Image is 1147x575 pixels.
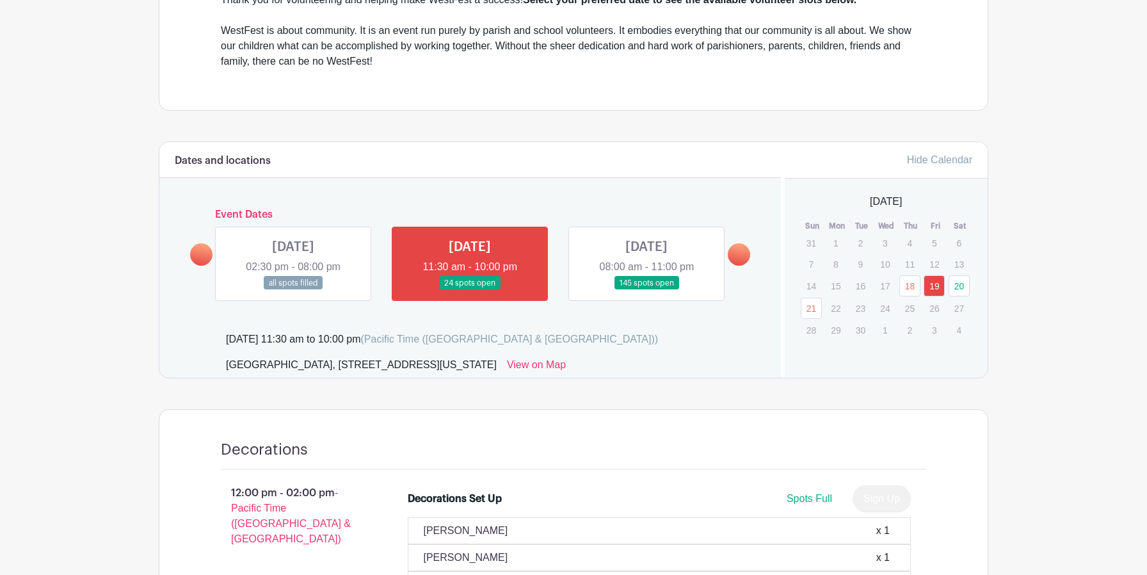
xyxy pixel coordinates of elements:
span: [DATE] [870,194,902,209]
p: 22 [825,298,846,318]
th: Thu [899,220,924,232]
p: 11 [899,254,920,274]
p: 6 [949,233,970,253]
p: 12 [924,254,945,274]
th: Sat [948,220,973,232]
p: 2 [899,320,920,340]
a: View on Map [507,357,566,378]
p: [PERSON_NAME] [424,550,508,565]
p: 23 [850,298,871,318]
p: 14 [801,276,822,296]
p: 27 [949,298,970,318]
p: 13 [949,254,970,274]
a: Hide Calendar [907,154,972,165]
h6: Dates and locations [175,155,271,167]
th: Fri [923,220,948,232]
a: 20 [949,275,970,296]
th: Wed [874,220,899,232]
div: x 1 [876,523,890,539]
p: 16 [850,276,871,296]
p: 10 [874,254,895,274]
p: 31 [801,233,822,253]
h4: Decorations [221,441,308,459]
p: 2 [850,233,871,253]
p: 3 [874,233,895,253]
span: (Pacific Time ([GEOGRAPHIC_DATA] & [GEOGRAPHIC_DATA])) [360,334,658,344]
p: 28 [801,320,822,340]
div: [GEOGRAPHIC_DATA], [STREET_ADDRESS][US_STATE] [226,357,497,378]
th: Sun [800,220,825,232]
div: [DATE] 11:30 am to 10:00 pm [226,332,658,347]
a: 21 [801,298,822,319]
p: 26 [924,298,945,318]
p: 8 [825,254,846,274]
p: 12:00 pm - 02:00 pm [200,480,387,552]
p: 30 [850,320,871,340]
p: 5 [924,233,945,253]
p: 1 [825,233,846,253]
h6: Event Dates [213,209,728,221]
p: 24 [874,298,895,318]
p: 9 [850,254,871,274]
p: 17 [874,276,895,296]
p: 15 [825,276,846,296]
p: 7 [801,254,822,274]
div: WestFest is about community. It is an event run purely by parish and school volunteers. It embodi... [221,23,926,69]
p: 1 [874,320,895,340]
p: [PERSON_NAME] [424,523,508,539]
a: 19 [924,275,945,296]
th: Mon [824,220,849,232]
div: x 1 [876,550,890,565]
span: Spots Full [787,493,832,504]
p: 4 [899,233,920,253]
a: 18 [899,275,920,296]
th: Tue [849,220,874,232]
p: 4 [949,320,970,340]
p: 29 [825,320,846,340]
div: Decorations Set Up [408,491,502,506]
p: 3 [924,320,945,340]
p: 25 [899,298,920,318]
